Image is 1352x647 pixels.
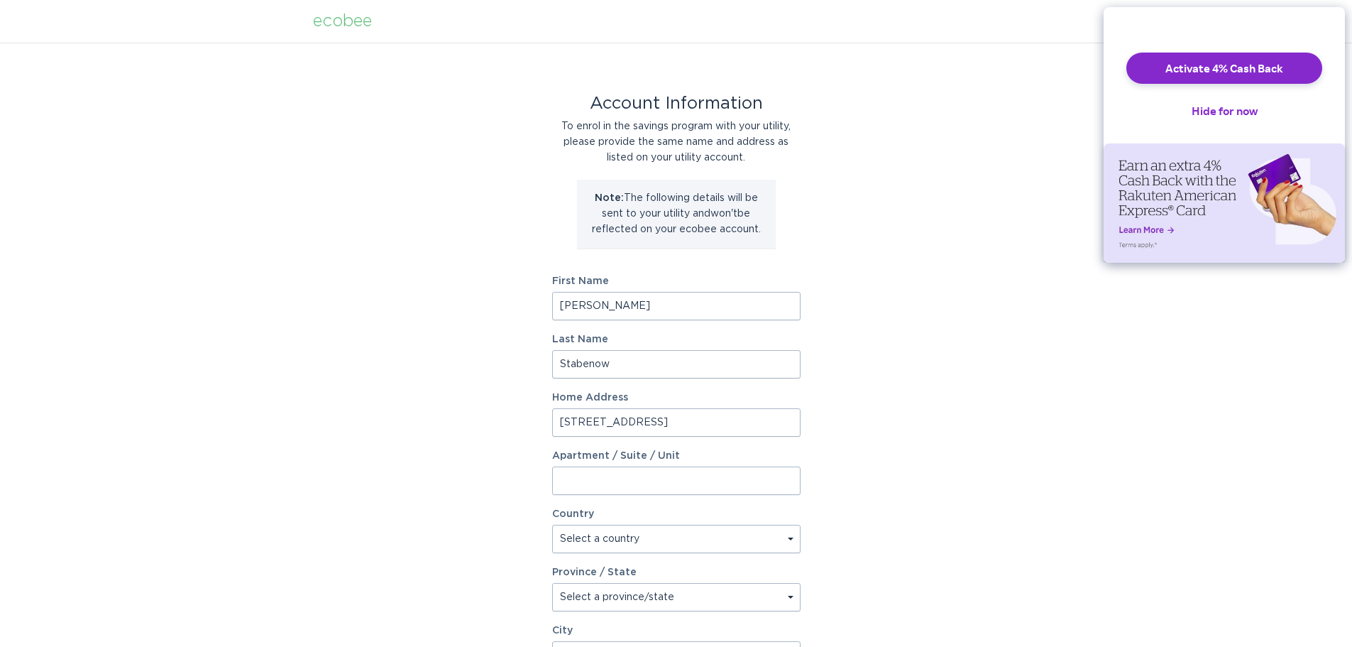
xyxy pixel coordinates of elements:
label: Apartment / Suite / Unit [552,451,801,461]
p: The following details will be sent to your utility and won't be reflected on your ecobee account. [588,190,765,237]
label: City [552,626,801,636]
label: Home Address [552,393,801,403]
label: Country [552,509,594,519]
label: Last Name [552,335,801,344]
div: Account Information [552,96,801,112]
label: Province / State [552,567,637,577]
label: First Name [552,276,801,286]
strong: Note: [595,193,624,203]
div: ecobee [313,13,372,29]
div: To enrol in the savings program with your utility, please provide the same name and address as li... [552,119,801,165]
